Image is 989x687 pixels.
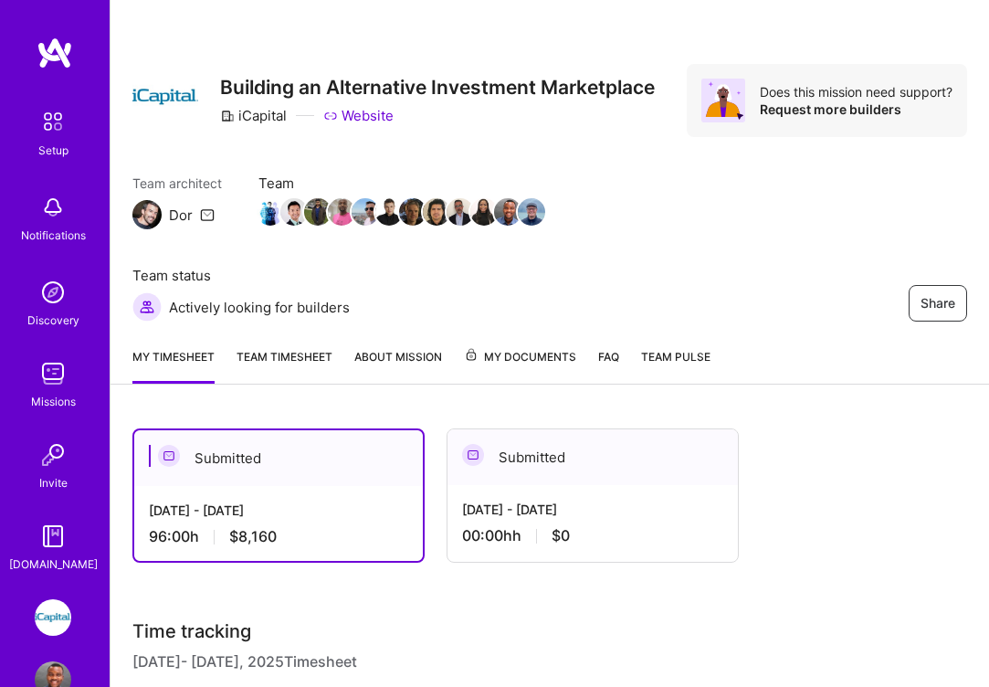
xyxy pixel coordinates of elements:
a: Team Member Avatar [425,196,448,227]
a: Team Member Avatar [330,196,353,227]
img: Team Member Avatar [280,198,308,226]
div: Setup [38,141,68,160]
img: Team Member Avatar [494,198,521,226]
div: Submitted [134,430,423,486]
a: Team timesheet [237,347,332,384]
img: Invite [35,437,71,473]
img: Team Member Avatar [375,198,403,226]
img: Team Member Avatar [423,198,450,226]
img: Team Architect [132,200,162,229]
i: icon Mail [200,207,215,222]
a: FAQ [598,347,619,384]
div: iCapital [220,106,287,125]
img: setup [34,102,72,141]
img: iCapital: Building an Alternative Investment Marketplace [35,599,71,636]
a: Team Member Avatar [496,196,520,227]
span: Team architect [132,174,222,193]
a: Team Member Avatar [282,196,306,227]
img: Team Member Avatar [518,198,545,226]
a: Team Member Avatar [306,196,330,227]
img: guide book [35,518,71,555]
a: My Documents [464,347,576,384]
img: Team Member Avatar [470,198,498,226]
a: Team Member Avatar [258,196,282,227]
a: Team Pulse [641,347,710,384]
img: Actively looking for builders [132,292,162,322]
a: Team Member Avatar [472,196,496,227]
span: Actively looking for builders [169,298,350,317]
img: Submitted [462,444,484,466]
span: [DATE] - [DATE] , 2025 Timesheet [132,650,357,673]
a: Team Member Avatar [353,196,377,227]
img: Company Logo [132,64,198,130]
span: My Documents [464,347,576,367]
a: Team Member Avatar [448,196,472,227]
img: Team Member Avatar [328,198,355,226]
img: Team Member Avatar [352,198,379,226]
div: 00:00h h [462,526,723,545]
a: iCapital: Building an Alternative Investment Marketplace [30,599,76,636]
a: My timesheet [132,347,215,384]
img: bell [35,189,71,226]
button: Share [909,285,967,322]
div: Dor [169,206,193,225]
span: $0 [552,526,570,545]
a: Website [323,106,394,125]
span: Share [921,294,955,312]
img: teamwork [35,355,71,392]
div: [DOMAIN_NAME] [9,555,98,574]
div: 96:00 h [149,527,408,546]
a: About Mission [354,347,442,384]
img: discovery [35,274,71,311]
h3: Building an Alternative Investment Marketplace [220,76,655,99]
img: Avatar [701,79,745,122]
div: Request more builders [760,100,952,118]
div: [DATE] - [DATE] [149,501,408,520]
span: Team [258,174,543,193]
img: Team Member Avatar [257,198,284,226]
img: Team Member Avatar [304,198,331,226]
img: Team Member Avatar [399,198,426,226]
a: Team Member Avatar [520,196,543,227]
span: Team status [132,266,350,285]
span: Team Pulse [641,350,710,364]
img: Team Member Avatar [447,198,474,226]
div: Missions [31,392,76,411]
img: Submitted [158,445,180,467]
img: logo [37,37,73,69]
span: $8,160 [229,527,277,546]
div: Does this mission need support? [760,83,952,100]
a: Team Member Avatar [377,196,401,227]
div: [DATE] - [DATE] [462,500,723,519]
div: Invite [39,473,68,492]
div: Notifications [21,226,86,245]
div: Discovery [27,311,79,330]
a: Team Member Avatar [401,196,425,227]
span: Time tracking [132,620,251,643]
i: icon CompanyGray [220,109,235,123]
div: Submitted [447,429,738,485]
